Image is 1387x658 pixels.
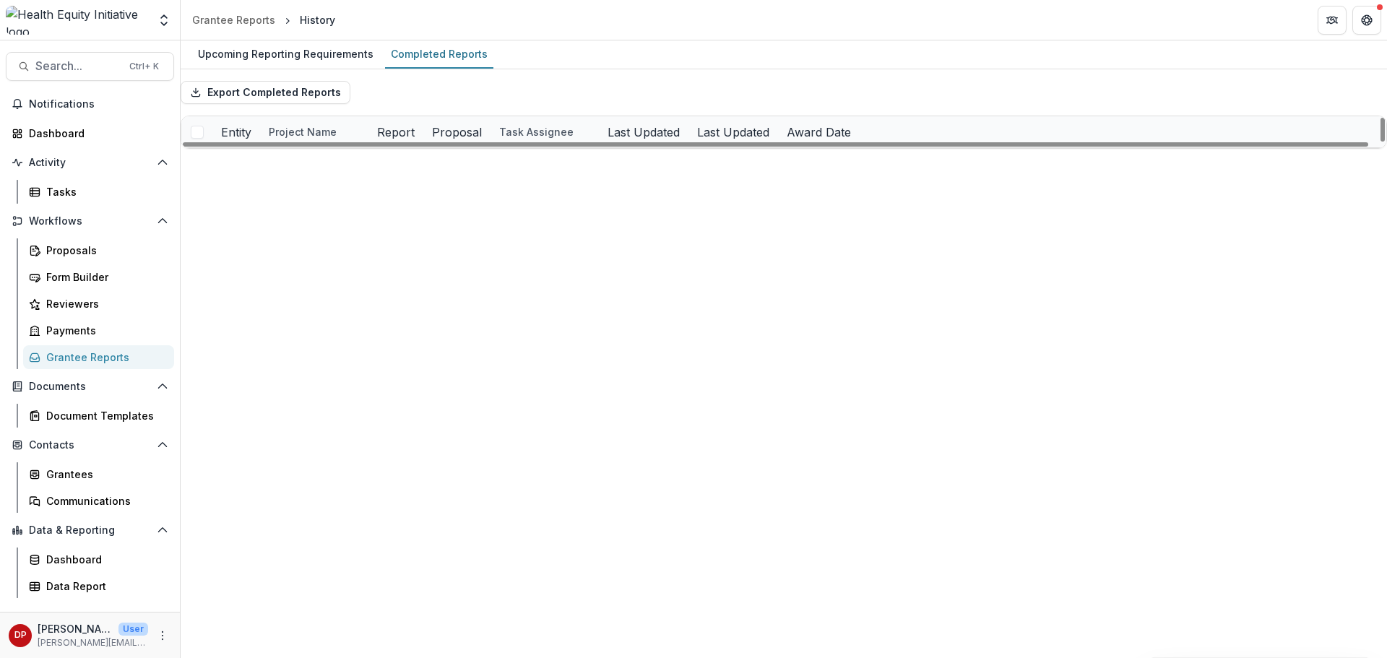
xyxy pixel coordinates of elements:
[46,269,163,285] div: Form Builder
[6,209,174,233] button: Open Workflows
[212,116,260,147] div: Entity
[300,12,335,27] div: History
[46,184,163,199] div: Tasks
[126,59,162,74] div: Ctrl + K
[599,116,688,147] div: Last Updated
[688,124,778,141] div: Last Updated
[423,116,491,147] div: Proposal
[368,116,423,147] div: Report
[192,12,275,27] div: Grantee Reports
[6,519,174,542] button: Open Data & Reporting
[46,408,163,423] div: Document Templates
[1318,6,1347,35] button: Partners
[186,9,281,30] a: Grantee Reports
[6,433,174,456] button: Open Contacts
[154,6,174,35] button: Open entity switcher
[35,59,121,73] span: Search...
[778,124,860,141] div: Award Date
[778,116,860,147] div: Award Date
[29,98,168,111] span: Notifications
[23,180,174,204] a: Tasks
[154,627,171,644] button: More
[14,631,27,640] div: Dr. Janel Pasley
[6,92,174,116] button: Notifications
[385,43,493,64] div: Completed Reports
[23,238,174,262] a: Proposals
[23,462,174,486] a: Grantees
[423,124,491,141] div: Proposal
[46,243,163,258] div: Proposals
[491,116,599,147] div: Task Assignee
[6,375,174,398] button: Open Documents
[23,319,174,342] a: Payments
[260,116,368,147] div: Project Name
[385,40,493,69] a: Completed Reports
[186,9,341,30] nav: breadcrumb
[23,345,174,369] a: Grantee Reports
[23,404,174,428] a: Document Templates
[46,296,163,311] div: Reviewers
[29,524,151,537] span: Data & Reporting
[181,81,350,104] button: Export Completed Reports
[688,116,778,147] div: Last Updated
[29,126,163,141] div: Dashboard
[38,636,148,649] p: [PERSON_NAME][EMAIL_ADDRESS][PERSON_NAME][DATE][DOMAIN_NAME]
[1352,6,1381,35] button: Get Help
[368,124,423,141] div: Report
[23,292,174,316] a: Reviewers
[46,467,163,482] div: Grantees
[46,579,163,594] div: Data Report
[212,124,260,141] div: Entity
[192,43,379,64] div: Upcoming Reporting Requirements
[6,6,148,35] img: Health Equity Initiative logo
[599,124,688,141] div: Last Updated
[192,40,379,69] a: Upcoming Reporting Requirements
[29,157,151,169] span: Activity
[29,439,151,451] span: Contacts
[23,265,174,289] a: Form Builder
[6,52,174,81] button: Search...
[38,621,113,636] p: [PERSON_NAME]
[6,151,174,174] button: Open Activity
[46,350,163,365] div: Grantee Reports
[46,552,163,567] div: Dashboard
[118,623,148,636] p: User
[46,323,163,338] div: Payments
[260,124,345,139] div: Project Name
[23,574,174,598] a: Data Report
[23,489,174,513] a: Communications
[29,381,151,393] span: Documents
[6,121,174,145] a: Dashboard
[46,493,163,508] div: Communications
[23,547,174,571] a: Dashboard
[29,215,151,228] span: Workflows
[491,124,582,139] div: Task Assignee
